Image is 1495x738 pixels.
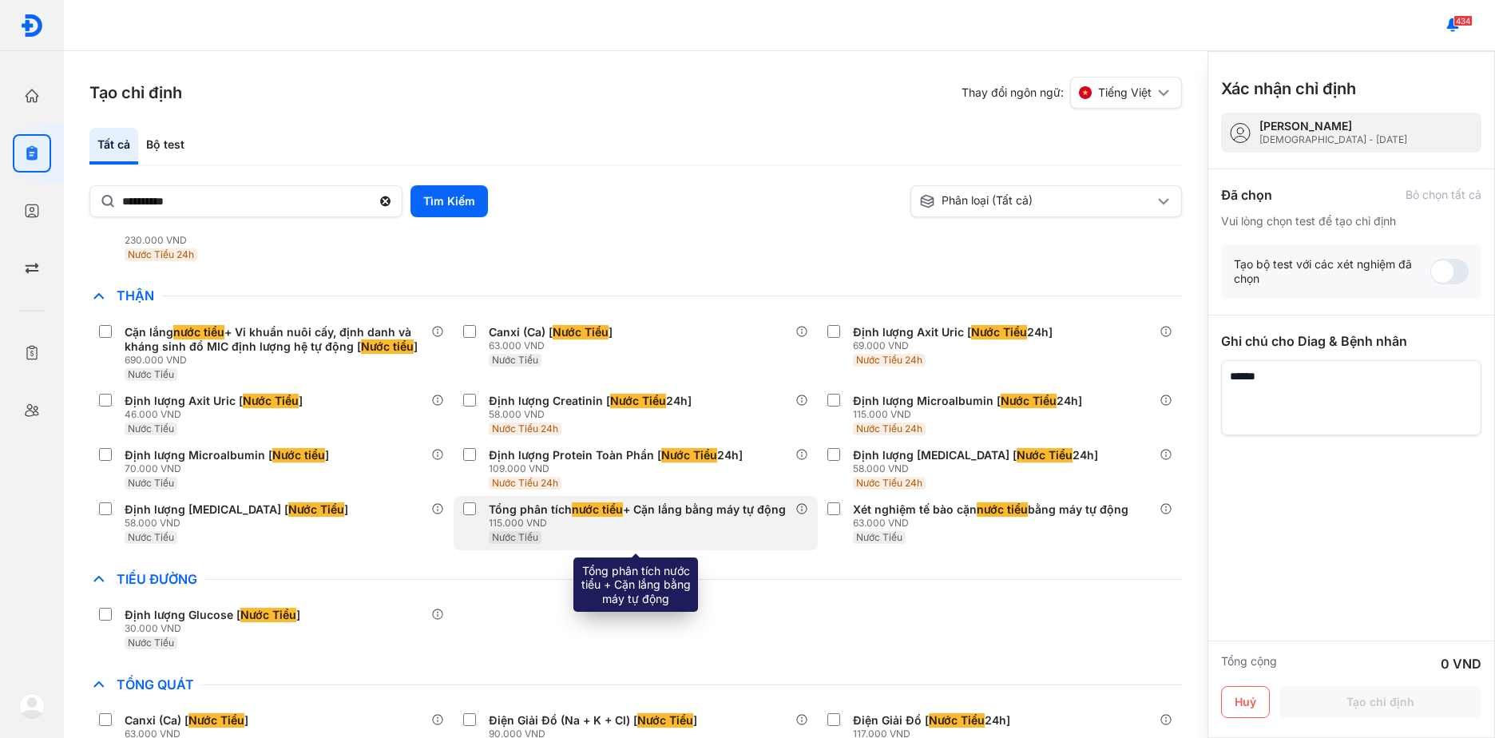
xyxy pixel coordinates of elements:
div: [DEMOGRAPHIC_DATA] - [DATE] [1259,133,1407,146]
span: Nước Tiểu [492,531,538,543]
span: Nước Tiểu [128,531,174,543]
button: Tìm Kiếm [410,185,488,217]
div: Bộ test [138,128,192,165]
span: nước tiểu [977,502,1028,517]
div: Bỏ chọn tất cả [1406,188,1481,202]
span: Tổng Quát [109,676,202,692]
span: Nước Tiểu 24h [856,477,922,489]
span: Nước Tiểu [128,423,174,434]
div: 46.000 VND [125,408,309,421]
div: Tất cả [89,128,138,165]
div: Điện Giải Đồ (Na + K + Cl) [ ] [489,713,697,728]
span: Nước Tiểu [661,448,717,462]
button: Huỷ [1221,686,1270,718]
div: 69.000 VND [853,339,1059,352]
button: Tạo chỉ định [1279,686,1481,718]
div: 115.000 VND [489,517,792,530]
span: nước tiểu [572,502,623,517]
div: Vui lòng chọn test để tạo chỉ định [1221,214,1481,228]
div: Tạo bộ test với các xét nghiệm đã chọn [1234,257,1430,286]
div: 109.000 VND [489,462,749,475]
span: Nước Tiểu [856,531,902,543]
span: Nước Tiểu 24h [492,423,558,434]
div: Thay đổi ngôn ngữ: [962,77,1182,109]
div: 63.000 VND [489,339,619,352]
div: Ghi chú cho Diag & Bệnh nhân [1221,331,1481,351]
span: Nước Tiểu [1017,448,1073,462]
div: Định lượng Microalbumin [ ] [125,448,329,462]
span: Tiếng Việt [1098,85,1152,100]
div: Định lượng Microalbumin [ 24h] [853,394,1082,408]
div: Tổng phân tích + Cặn lắng bằng máy tự động [489,502,786,517]
span: Nước tiểu [361,339,414,354]
span: Nước Tiểu [610,394,666,408]
div: 70.000 VND [125,462,335,475]
span: Nước Tiểu [1001,394,1057,408]
div: 58.000 VND [125,517,355,530]
div: Xét nghiệm tế bào cặn bằng máy tự động [853,502,1128,517]
span: Nước Tiểu [128,477,174,489]
span: Nước Tiểu [128,637,174,649]
div: 58.000 VND [853,462,1104,475]
span: 434 [1453,15,1473,26]
img: logo [20,14,44,38]
div: 63.000 VND [853,517,1135,530]
div: 690.000 VND [125,354,431,367]
span: Nước Tiểu 24h [856,423,922,434]
div: Định lượng Axit Uric [ ] [125,394,303,408]
span: nước tiểu [173,325,224,339]
div: 230.000 VND [125,234,328,247]
div: 0 VND [1441,654,1481,673]
div: Đã chọn [1221,185,1272,204]
span: Nước Tiểu [492,354,538,366]
span: Nước Tiểu 24h [856,354,922,366]
div: Định lượng Axit Uric [ 24h] [853,325,1053,339]
span: Nước Tiểu 24h [492,477,558,489]
div: Định lượng Protein Toàn Phần [ 24h] [489,448,743,462]
span: Nước Tiểu [637,713,693,728]
div: 115.000 VND [853,408,1089,421]
div: Định lượng Creatinin [ 24h] [489,394,692,408]
span: Nước Tiểu [553,325,609,339]
div: Tổng cộng [1221,654,1277,673]
div: Định lượng [MEDICAL_DATA] [ 24h] [853,448,1098,462]
div: [PERSON_NAME] [1259,119,1407,133]
span: Nước Tiểu [243,394,299,408]
div: 58.000 VND [489,408,698,421]
div: Cặn lắng + Vi khuẩn nuôi cấy, định danh và kháng sinh đồ MIC định lượng hệ tự động [ ] [125,325,425,354]
span: Nước Tiểu [240,608,296,622]
div: Canxi (Ca) [ ] [125,713,248,728]
h3: Xác nhận chỉ định [1221,77,1356,100]
div: 30.000 VND [125,622,307,635]
span: Nước Tiểu [971,325,1027,339]
span: Nước tiểu [272,448,325,462]
span: Nước Tiểu [128,368,174,380]
span: Nước Tiểu [929,713,985,728]
span: Nước Tiểu [288,502,344,517]
span: Tiểu Đường [109,571,205,587]
span: Thận [109,288,162,304]
h3: Tạo chỉ định [89,81,182,104]
span: Nước Tiểu 24h [128,248,194,260]
div: Điện Giải Đồ [ 24h] [853,713,1010,728]
div: Canxi (Ca) [ ] [489,325,613,339]
span: Nước Tiểu [188,713,244,728]
div: Định lượng Glucose [ ] [125,608,300,622]
img: logo [19,693,45,719]
div: Phân loại (Tất cả) [919,193,1154,209]
div: Định lượng [MEDICAL_DATA] [ ] [125,502,348,517]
